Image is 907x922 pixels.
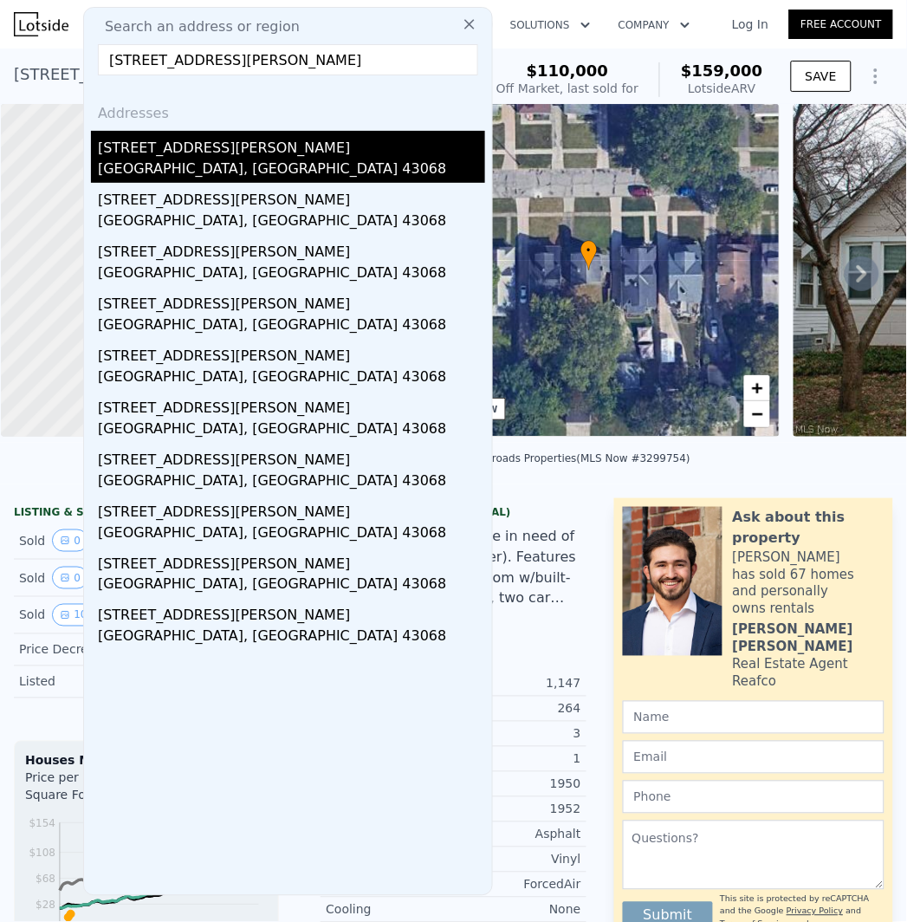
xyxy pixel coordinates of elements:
[98,419,485,443] div: [GEOGRAPHIC_DATA], [GEOGRAPHIC_DATA] 43068
[623,741,884,774] input: Email
[744,375,770,401] a: Zoom in
[98,339,485,367] div: [STREET_ADDRESS][PERSON_NAME]
[29,817,55,829] tspan: $154
[98,211,485,235] div: [GEOGRAPHIC_DATA], [GEOGRAPHIC_DATA] 43068
[98,575,485,599] div: [GEOGRAPHIC_DATA], [GEOGRAPHIC_DATA] 43068
[733,621,884,656] div: [PERSON_NAME] [PERSON_NAME]
[98,627,485,651] div: [GEOGRAPHIC_DATA], [GEOGRAPHIC_DATA] 43068
[733,656,849,673] div: Real Estate Agent
[733,549,884,618] div: [PERSON_NAME] has sold 67 homes and personally owns rentals
[453,776,580,793] div: 1950
[98,471,485,495] div: [GEOGRAPHIC_DATA], [GEOGRAPHIC_DATA] 43068
[98,263,485,287] div: [GEOGRAPHIC_DATA], [GEOGRAPHIC_DATA] 43068
[453,801,580,818] div: 1952
[496,80,638,97] div: Off Market, last sold for
[623,701,884,734] input: Name
[19,641,133,659] div: Price Decrease
[98,44,478,75] input: Enter an address, city, region, neighborhood or zip code
[858,59,893,94] button: Show Options
[369,452,690,464] div: Listed by RE/MAX Crossroads Properties (MLS Now #3299754)
[36,899,55,912] tspan: $28
[98,315,485,339] div: [GEOGRAPHIC_DATA], [GEOGRAPHIC_DATA] 43068
[733,507,884,549] div: Ask about this property
[19,673,133,691] div: Listed
[623,781,884,814] input: Phone
[453,901,580,919] div: None
[98,159,485,183] div: [GEOGRAPHIC_DATA], [GEOGRAPHIC_DATA] 43068
[91,89,485,131] div: Addresses
[19,604,133,627] div: Sold
[52,529,88,552] button: View historical data
[453,876,580,893] div: ForcedAir
[98,523,485,547] div: [GEOGRAPHIC_DATA], [GEOGRAPHIC_DATA] 43068
[14,62,469,87] div: [STREET_ADDRESS][PERSON_NAME] , [GEOGRAPHIC_DATA] , OH 44125
[453,675,580,692] div: 1,147
[98,495,485,523] div: [STREET_ADDRESS][PERSON_NAME]
[19,529,129,552] div: Sold
[711,16,789,33] a: Log In
[14,12,68,36] img: Lotside
[98,391,485,419] div: [STREET_ADDRESS][PERSON_NAME]
[91,16,300,37] span: Search an address or region
[752,377,763,399] span: +
[681,80,763,97] div: Lotside ARV
[25,752,268,769] div: Houses Median Sale
[29,847,55,860] tspan: $108
[744,401,770,427] a: Zoom out
[752,403,763,425] span: −
[791,61,852,92] button: SAVE
[19,567,133,589] div: Sold
[733,673,777,691] div: Reafco
[527,62,609,80] span: $110,000
[789,10,893,39] a: Free Account
[52,567,88,589] button: View historical data
[25,769,146,815] div: Price per Square Foot
[453,851,580,868] div: Vinyl
[98,131,485,159] div: [STREET_ADDRESS][PERSON_NAME]
[326,901,453,919] div: Cooling
[580,243,598,258] span: •
[453,750,580,768] div: 1
[787,906,843,916] a: Privacy Policy
[681,62,763,80] span: $159,000
[98,599,485,627] div: [STREET_ADDRESS][PERSON_NAME]
[453,826,580,843] div: Asphalt
[496,10,605,41] button: Solutions
[605,10,704,41] button: Company
[580,240,598,270] div: •
[52,604,94,627] button: View historical data
[453,700,580,717] div: 264
[98,183,485,211] div: [STREET_ADDRESS][PERSON_NAME]
[14,505,279,523] div: LISTING & SALE HISTORY
[98,547,485,575] div: [STREET_ADDRESS][PERSON_NAME]
[36,873,55,886] tspan: $68
[98,235,485,263] div: [STREET_ADDRESS][PERSON_NAME]
[98,443,485,471] div: [STREET_ADDRESS][PERSON_NAME]
[98,287,485,315] div: [STREET_ADDRESS][PERSON_NAME]
[98,367,485,391] div: [GEOGRAPHIC_DATA], [GEOGRAPHIC_DATA] 43068
[453,725,580,743] div: 3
